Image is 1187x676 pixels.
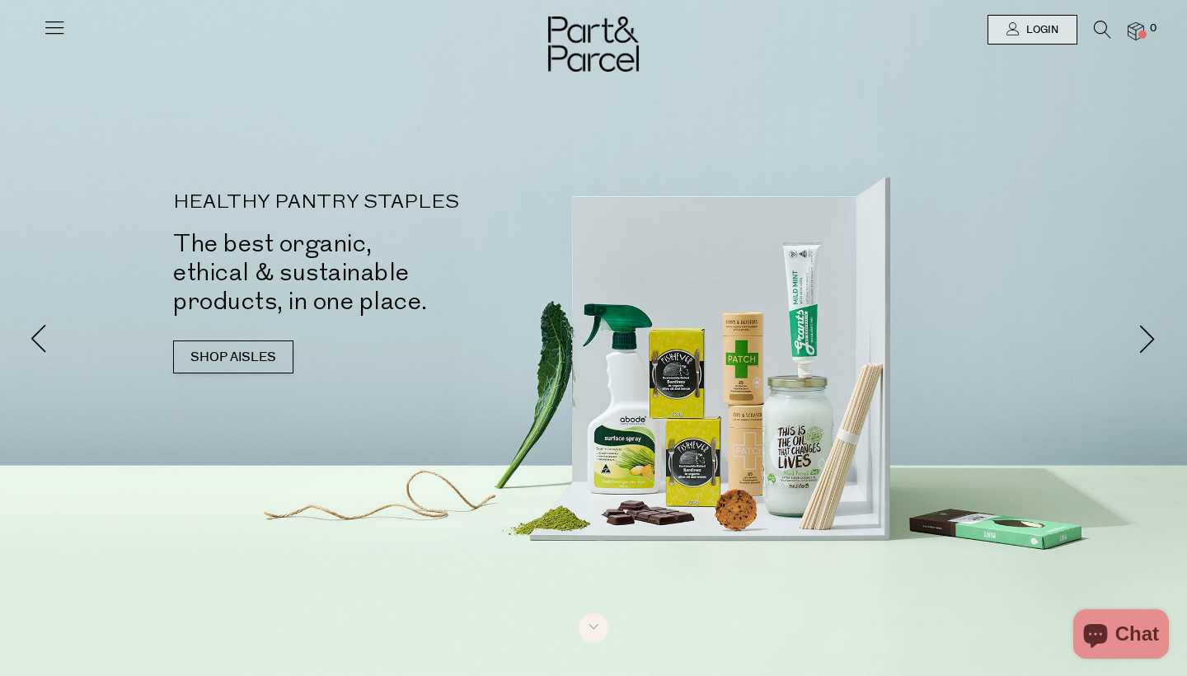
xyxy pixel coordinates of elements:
inbox-online-store-chat: Shopify online store chat [1068,609,1174,663]
a: Login [988,15,1077,45]
h2: The best organic, ethical & sustainable products, in one place. [173,229,618,316]
p: HEALTHY PANTRY STAPLES [173,193,618,213]
img: Part&Parcel [548,16,639,72]
a: SHOP AISLES [173,340,293,373]
span: 0 [1146,21,1161,36]
span: Login [1022,23,1058,37]
a: 0 [1128,22,1144,40]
